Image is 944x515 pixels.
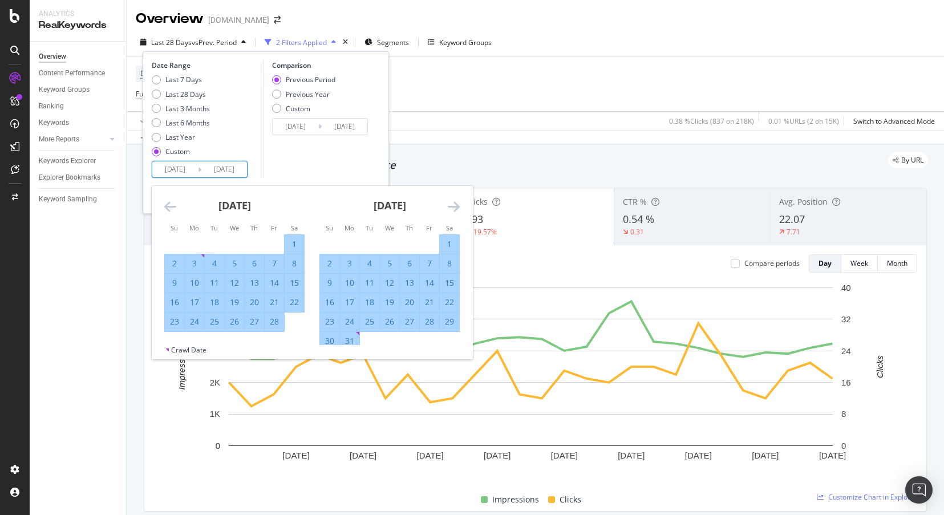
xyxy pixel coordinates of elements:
[285,293,305,312] td: Selected. Saturday, February 22, 2025
[841,378,851,387] text: 16
[272,104,335,113] div: Custom
[260,33,341,51] button: 2 Filters Applied
[853,116,935,126] div: Switch to Advanced Mode
[779,196,828,207] span: Avg. Position
[887,258,907,268] div: Month
[192,38,237,47] span: vs Prev. Period
[39,9,117,19] div: Analytics
[39,100,118,112] a: Ranking
[39,117,69,129] div: Keywords
[39,155,96,167] div: Keywords Explorer
[426,224,432,232] small: Fr
[440,312,460,331] td: Selected. Saturday, March 29, 2025
[285,277,304,289] div: 15
[320,335,339,347] div: 30
[420,254,440,273] td: Selected. Friday, March 7, 2025
[320,316,339,327] div: 23
[165,118,210,128] div: Last 6 Months
[272,60,371,70] div: Comparison
[360,33,414,51] button: Segments
[151,38,192,47] span: Last 28 Days
[841,314,851,324] text: 32
[380,273,400,293] td: Selected. Wednesday, March 12, 2025
[286,104,310,113] div: Custom
[165,312,185,331] td: Selected. Sunday, February 23, 2025
[440,238,459,250] div: 1
[272,75,335,84] div: Previous Period
[817,492,917,502] a: Customize Chart in Explorer
[225,316,244,327] div: 26
[420,297,439,308] div: 21
[400,312,420,331] td: Selected. Thursday, March 27, 2025
[39,100,64,112] div: Ranking
[165,75,202,84] div: Last 7 Days
[282,451,309,460] text: [DATE]
[423,33,496,51] button: Keyword Groups
[273,119,318,135] input: Start Date
[210,224,218,232] small: Tu
[340,277,359,289] div: 10
[39,172,118,184] a: Explorer Bookmarks
[152,90,210,99] div: Last 28 Days
[377,38,409,47] span: Segments
[39,193,97,205] div: Keyword Sampling
[400,293,420,312] td: Selected. Thursday, March 20, 2025
[165,316,184,327] div: 23
[901,157,923,164] span: By URL
[152,60,260,70] div: Date Range
[225,277,244,289] div: 12
[849,112,935,130] button: Switch to Advanced Mode
[39,133,79,145] div: More Reports
[136,112,169,130] button: Apply
[828,492,917,502] span: Customize Chart in Explorer
[218,198,251,212] strong: [DATE]
[225,293,245,312] td: Selected. Wednesday, February 19, 2025
[39,19,117,32] div: RealKeywords
[888,152,928,168] div: legacy label
[787,227,800,237] div: 7.71
[205,258,224,269] div: 4
[152,104,210,113] div: Last 3 Months
[245,297,264,308] div: 20
[165,293,185,312] td: Selected. Sunday, February 16, 2025
[205,277,224,289] div: 11
[618,451,645,460] text: [DATE]
[440,258,459,269] div: 8
[285,254,305,273] td: Selected. Saturday, February 8, 2025
[841,283,851,293] text: 40
[380,293,400,312] td: Selected. Wednesday, March 19, 2025
[185,258,204,269] div: 3
[165,254,185,273] td: Selected. Sunday, February 2, 2025
[420,312,440,331] td: Selected. Friday, March 28, 2025
[380,297,399,308] div: 19
[326,224,333,232] small: Su
[285,258,304,269] div: 8
[285,234,305,254] td: Selected. Saturday, February 1, 2025
[205,316,224,327] div: 25
[152,75,210,84] div: Last 7 Days
[417,451,444,460] text: [DATE]
[216,441,220,451] text: 0
[265,293,285,312] td: Selected. Friday, February 21, 2025
[39,84,90,96] div: Keyword Groups
[841,441,846,451] text: 0
[366,224,373,232] small: Tu
[165,104,210,113] div: Last 3 Months
[153,282,909,480] svg: A chart.
[245,312,265,331] td: Selected. Thursday, February 27, 2025
[245,273,265,293] td: Selected. Thursday, February 13, 2025
[185,312,205,331] td: Selected. Monday, February 24, 2025
[440,277,459,289] div: 15
[779,212,805,226] span: 22.07
[752,451,779,460] text: [DATE]
[286,90,330,99] div: Previous Year
[286,75,335,84] div: Previous Period
[39,51,118,63] a: Overview
[744,258,800,268] div: Compare periods
[340,331,360,351] td: Selected. Monday, March 31, 2025
[340,316,359,327] div: 24
[420,316,439,327] div: 28
[400,297,419,308] div: 20
[360,258,379,269] div: 4
[285,273,305,293] td: Selected. Saturday, February 15, 2025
